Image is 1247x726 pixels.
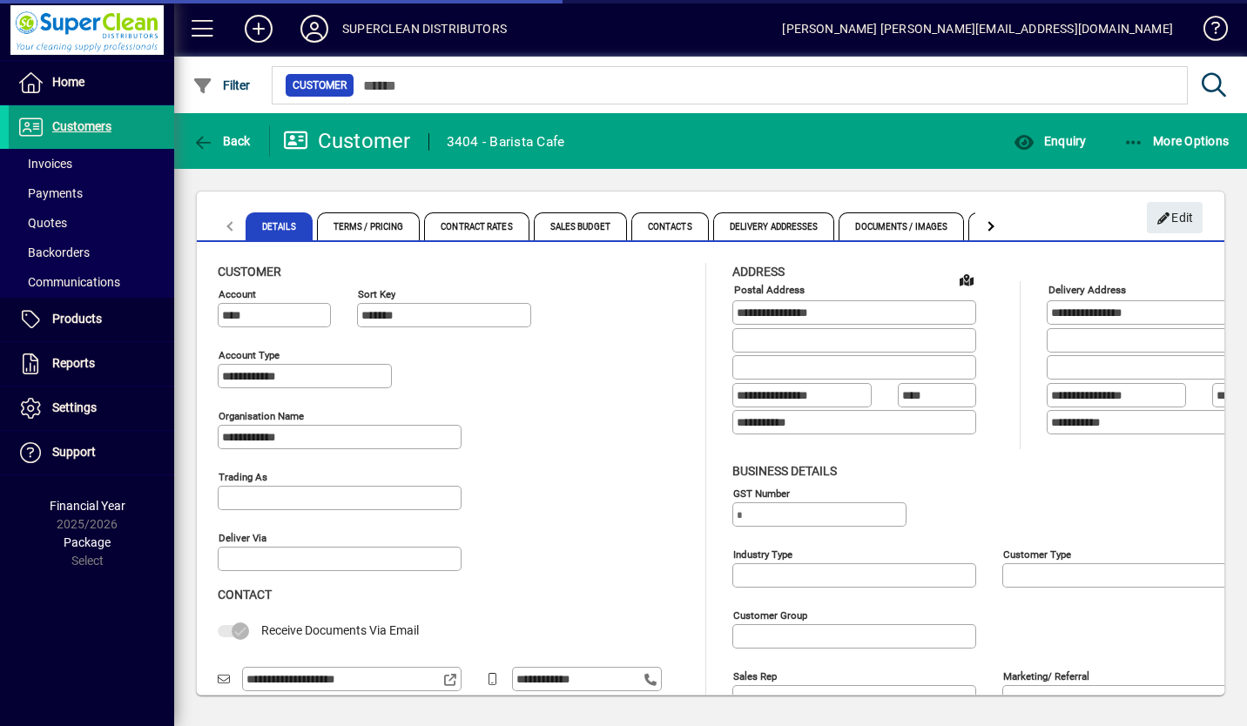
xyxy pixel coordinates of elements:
span: Receive Documents Via Email [261,623,419,637]
span: Filter [192,78,251,92]
span: Details [246,212,313,240]
span: Customer [218,265,281,279]
a: Support [9,431,174,474]
mat-label: Marketing/ Referral [1003,669,1089,682]
a: Quotes [9,208,174,238]
span: Reports [52,356,95,370]
span: Delivery Addresses [713,212,835,240]
button: Profile [286,13,342,44]
span: Address [732,265,785,279]
span: Sales Budget [534,212,627,240]
span: Package [64,535,111,549]
button: Edit [1147,202,1203,233]
mat-label: Industry type [733,548,792,560]
mat-label: Deliver via [219,532,266,544]
button: More Options [1119,125,1234,157]
a: Products [9,298,174,341]
span: Terms / Pricing [317,212,421,240]
mat-label: Customer group [733,608,807,621]
a: Communications [9,267,174,297]
span: Backorders [17,245,90,259]
span: Settings [52,400,97,414]
a: Reports [9,342,174,386]
span: Contacts [631,212,709,240]
span: Customer [293,77,347,94]
button: Add [231,13,286,44]
a: Invoices [9,149,174,178]
button: Filter [188,70,255,101]
span: Financial Year [50,499,125,513]
span: Custom Fields [968,212,1066,240]
button: Enquiry [1009,125,1090,157]
app-page-header-button: Back [174,125,270,157]
span: More Options [1123,134,1230,148]
a: Payments [9,178,174,208]
span: Communications [17,275,120,289]
span: Customers [52,119,111,133]
span: Products [52,312,102,326]
mat-label: Organisation name [219,410,304,422]
mat-label: Trading as [219,471,267,483]
mat-label: Account Type [219,349,280,361]
span: Business details [732,464,837,478]
span: Contact [218,588,272,602]
span: Contract Rates [424,212,529,240]
a: Backorders [9,238,174,267]
a: Home [9,61,174,104]
span: Enquiry [1014,134,1086,148]
span: Invoices [17,157,72,171]
button: Back [188,125,255,157]
a: Knowledge Base [1190,3,1225,60]
span: Documents / Images [839,212,964,240]
mat-label: Sales rep [733,669,777,682]
mat-label: Account [219,288,256,300]
div: Customer [283,127,411,155]
span: Home [52,75,84,89]
div: SUPERCLEAN DISTRIBUTORS [342,15,507,43]
mat-label: Customer type [1003,548,1071,560]
div: 3404 - Barista Cafe [447,128,565,156]
span: Payments [17,186,83,200]
div: [PERSON_NAME] [PERSON_NAME][EMAIL_ADDRESS][DOMAIN_NAME] [782,15,1173,43]
a: View on map [953,266,981,293]
span: Back [192,134,251,148]
span: Quotes [17,216,67,230]
mat-label: GST Number [733,487,790,499]
mat-label: Sort key [358,288,395,300]
span: Support [52,445,96,459]
a: Settings [9,387,174,430]
span: Edit [1156,204,1194,232]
